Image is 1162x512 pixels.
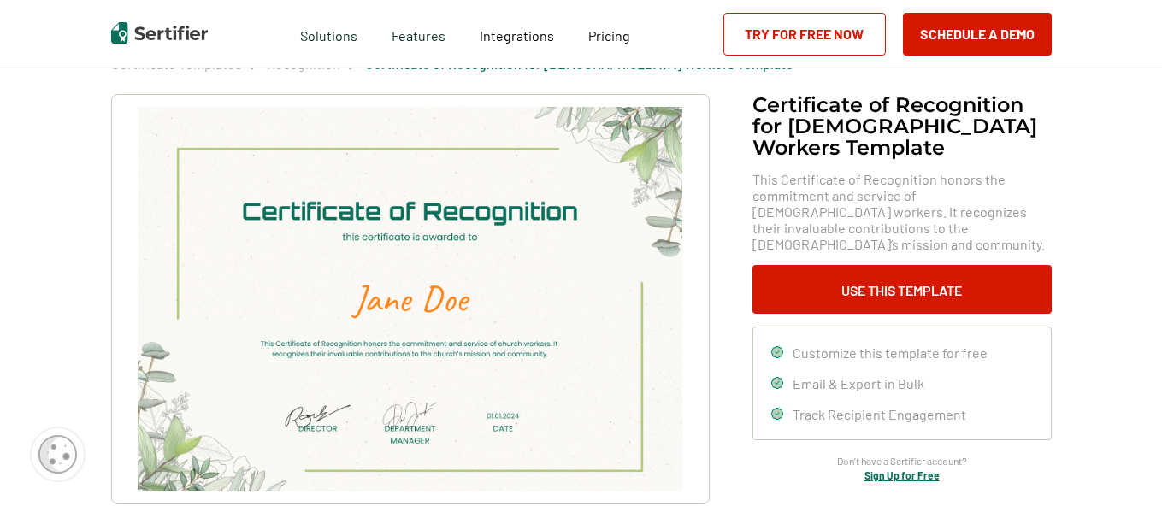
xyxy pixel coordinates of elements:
span: Pricing [588,27,630,44]
h1: Certificate of Recognition for [DEMOGRAPHIC_DATA] Workers Template [752,94,1052,158]
button: Schedule a Demo [903,13,1052,56]
span: Email & Export in Bulk [793,375,924,391]
span: Solutions [300,23,357,44]
span: Customize this template for free [793,344,988,361]
a: Pricing [588,23,630,44]
img: Certificate of Recognition for Church Workers Template [138,107,681,491]
iframe: Chat Widget [1076,430,1162,512]
span: Don’t have a Sertifier account? [837,453,967,469]
img: Cookie Popup Icon [38,435,77,474]
span: This Certificate of Recognition honors the commitment and service of [DEMOGRAPHIC_DATA] workers. ... [752,171,1052,252]
a: Try for Free Now [723,13,886,56]
span: Integrations [480,27,554,44]
button: Use This Template [752,265,1052,314]
a: Integrations [480,23,554,44]
a: Sign Up for Free [864,469,940,481]
span: Features [392,23,445,44]
span: Track Recipient Engagement [793,406,966,422]
img: Sertifier | Digital Credentialing Platform [111,22,208,44]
